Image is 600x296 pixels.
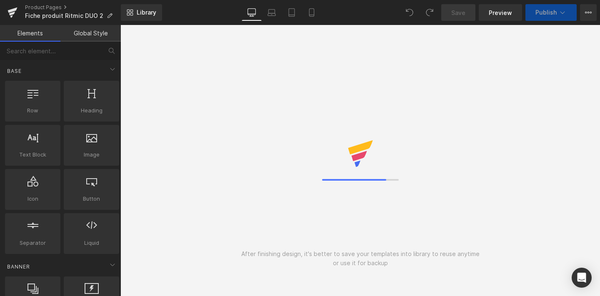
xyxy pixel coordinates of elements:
[66,150,117,159] span: Image
[7,239,58,247] span: Separator
[262,4,282,21] a: Laptop
[479,4,522,21] a: Preview
[7,194,58,203] span: Icon
[7,106,58,115] span: Row
[302,4,322,21] a: Mobile
[240,249,480,268] div: After finishing design, it's better to save your templates into library to reuse anytime or use i...
[121,4,162,21] a: New Library
[60,25,121,42] a: Global Style
[421,4,438,21] button: Redo
[282,4,302,21] a: Tablet
[66,239,117,247] span: Liquid
[525,4,577,21] button: Publish
[401,4,418,21] button: Undo
[6,67,22,75] span: Base
[580,4,597,21] button: More
[6,263,31,271] span: Banner
[451,8,465,17] span: Save
[66,194,117,203] span: Button
[535,9,557,16] span: Publish
[242,4,262,21] a: Desktop
[25,4,121,11] a: Product Pages
[489,8,512,17] span: Preview
[25,12,103,19] span: Fiche produit Ritmic DUO 2
[7,150,58,159] span: Text Block
[66,106,117,115] span: Heading
[572,268,592,288] div: Open Intercom Messenger
[137,9,156,16] span: Library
